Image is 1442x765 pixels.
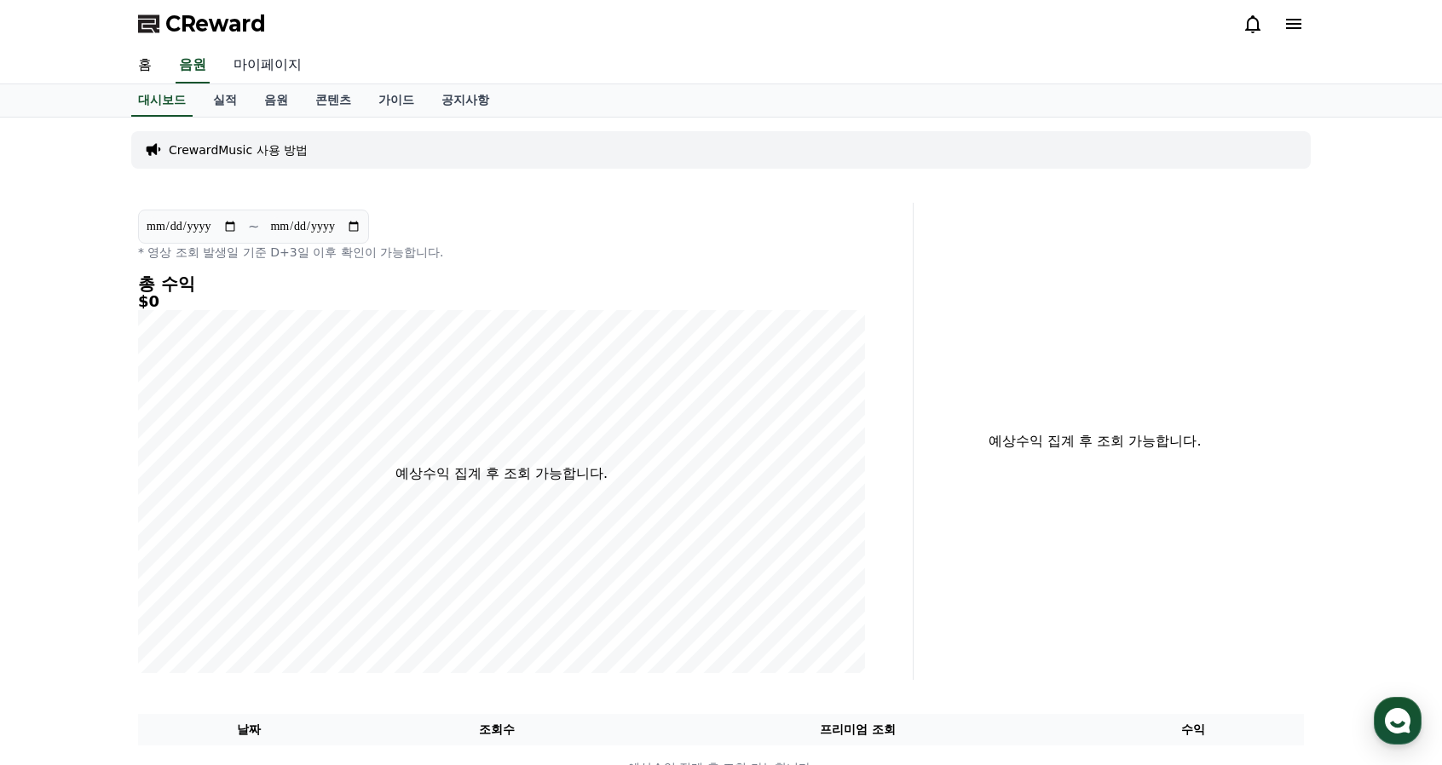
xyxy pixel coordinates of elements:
[36,259,158,276] span: 메시지를 입력하세요.
[70,196,300,230] div: 신청하신 'All About Soccer' 채널은 스포츠 영상 원본이 과도하게 사용되어 보류 처리된 것으로 확인됩니다.
[251,84,302,117] a: 음원
[223,137,293,152] span: 운영시간 보기
[169,141,308,158] a: CrewardMusic 사용 방법
[395,463,608,484] p: 예상수익 집계 후 조회 가능합니다.
[220,48,315,83] a: 마이페이지
[138,714,360,745] th: 날짜
[1081,714,1304,745] th: 수익
[248,216,259,237] p: ~
[360,714,634,745] th: 조회수
[156,567,176,580] span: 대화
[263,566,284,579] span: 설정
[147,336,175,348] b: 채널톡
[24,247,309,288] a: 메시지를 입력하세요.
[147,336,203,348] span: 이용중
[54,566,64,579] span: 홈
[216,135,312,155] button: 운영시간 보기
[5,540,112,583] a: 홈
[176,48,210,83] a: 음원
[124,48,165,83] a: 홈
[365,84,428,117] a: 가이드
[131,84,193,117] a: 대시보드
[112,540,220,583] a: 대화
[199,84,251,117] a: 실적
[165,10,266,37] span: CReward
[130,336,203,349] a: 채널톡이용중
[428,84,503,117] a: 공지사항
[138,10,266,37] a: CReward
[138,293,865,310] h5: $0
[634,714,1081,745] th: 프리미엄 조회
[106,295,248,308] span: 몇 분 내 답변 받으실 수 있어요
[138,244,865,261] p: * 영상 조회 발생일 기준 D+3일 이후 확인이 가능합니다.
[20,174,312,237] a: Creward[DATE] 신청하신 'All About Soccer' 채널은 스포츠 영상 원본이 과도하게 사용되어 보류 처리된 것으로 확인됩니다.
[220,540,327,583] a: 설정
[134,181,168,195] div: [DATE]
[20,128,120,155] h1: CReward
[138,274,865,293] h4: 총 수익
[70,181,125,196] div: Creward
[927,431,1264,452] p: 예상수익 집계 후 조회 가능합니다.
[302,84,365,117] a: 콘텐츠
